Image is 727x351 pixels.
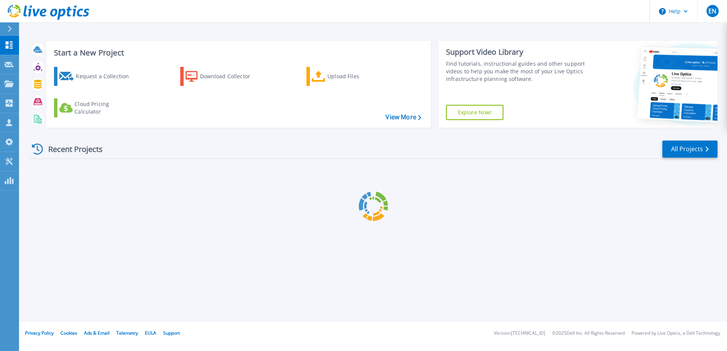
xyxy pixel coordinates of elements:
li: Powered by Live Optics, a Dell Technology [632,331,720,336]
span: EN [708,8,716,14]
div: Download Collector [200,69,261,84]
a: View More [386,114,421,121]
div: Request a Collection [76,69,137,84]
a: Telemetry [116,330,138,336]
div: Cloud Pricing Calculator [75,100,135,115]
div: Support Video Library [446,47,588,57]
a: Support [163,330,180,336]
li: © 2025 Dell Inc. All Rights Reserved [552,331,625,336]
a: Cloud Pricing Calculator [54,98,139,117]
a: Explore Now! [446,105,504,120]
div: Recent Projects [29,140,113,158]
h3: Start a New Project [54,49,421,57]
a: Ads & Email [84,330,110,336]
a: EULA [145,330,156,336]
a: Request a Collection [54,67,139,86]
a: Cookies [60,330,77,336]
div: Find tutorials, instructional guides and other support videos to help you make the most of your L... [446,60,588,83]
a: Download Collector [180,67,265,86]
a: Privacy Policy [25,330,54,336]
div: Upload Files [327,69,388,84]
a: Upload Files [306,67,391,86]
a: All Projects [662,141,717,158]
li: Version: [TECHNICAL_ID] [494,331,545,336]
